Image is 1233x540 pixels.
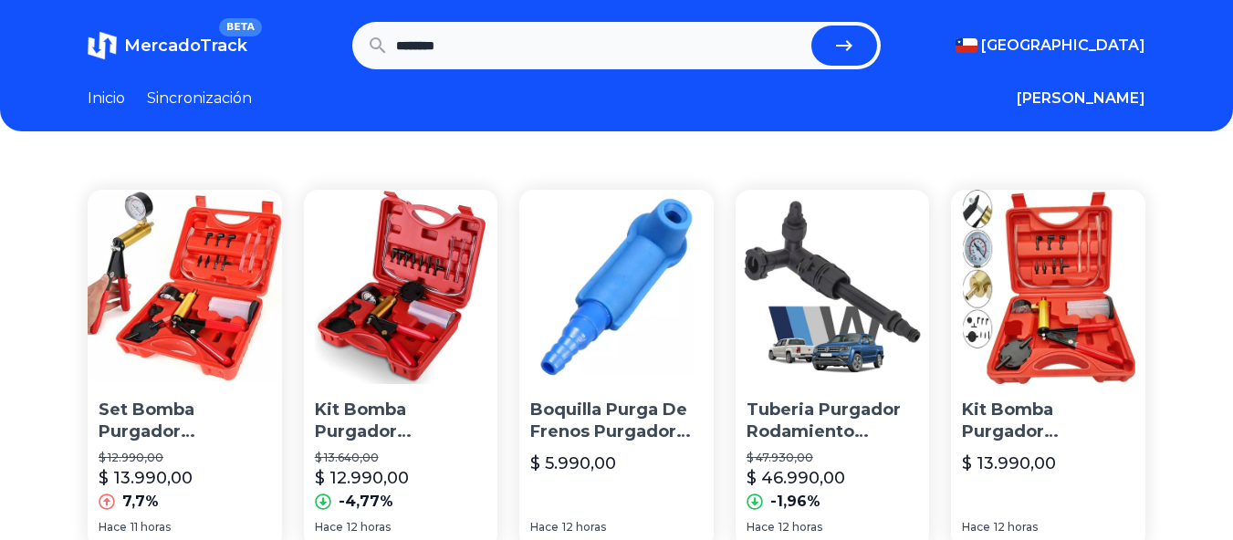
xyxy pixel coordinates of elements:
font: -4,77% [339,493,393,510]
font: [PERSON_NAME] [1017,89,1145,107]
font: $ 5.990,00 [530,453,616,473]
font: Hace [962,520,990,534]
img: Tuberia Purgador Rodamiento Empuje Embrague Amarok 2.0 Tdi [736,190,930,384]
font: MercadoTrack [124,36,247,56]
button: [GEOGRAPHIC_DATA] [956,35,1145,57]
font: Sincronización [147,89,252,107]
font: -1,96% [770,493,820,510]
img: Set Bomba Purgador Sangrador De Frenos Prueba De Vacío [88,190,282,384]
font: 12 horas [778,520,822,534]
img: Chile [956,38,977,53]
img: MercadoTrack [88,31,117,60]
font: 12 horas [347,520,391,534]
font: $ 47.930,00 [747,451,813,464]
img: Kit Bomba Purgador Sangrador De Frenos Purgador Frenos [951,190,1145,384]
font: Hace [99,520,127,534]
font: Hace [747,520,775,534]
font: 11 horas [131,520,171,534]
font: $ 46.990,00 [747,468,845,488]
font: Kit Bomba Purgador Sangrador De Frenos Purgador Frenos [315,400,461,510]
font: Set Bomba Purgador Sangrador De Frenos Prueba De Vacío [99,400,254,510]
button: [PERSON_NAME] [1017,88,1145,109]
font: Inicio [88,89,125,107]
font: $ 13.990,00 [99,468,193,488]
img: Boquilla Purga De Frenos Purgador Auto Y Moto Automotriz [519,190,714,384]
font: $ 12.990,00 [99,451,163,464]
font: Kit Bomba Purgador Sangrador De Frenos Purgador Frenos [962,400,1108,510]
font: 7,7% [122,493,159,510]
font: Boquilla Purga De Frenos Purgador Auto Y Moto Automotriz [530,400,691,487]
font: $ 13.640,00 [315,451,379,464]
a: MercadoTrackBETA [88,31,247,60]
font: 12 horas [562,520,606,534]
font: $ 12.990,00 [315,468,409,488]
font: 12 horas [994,520,1038,534]
font: Hace [530,520,559,534]
font: [GEOGRAPHIC_DATA] [981,36,1145,54]
a: Sincronización [147,88,252,109]
font: BETA [226,21,255,33]
font: Tuberia Purgador Rodamiento Empuje Embrague Amarok 2.0 Tdi [747,400,907,487]
a: Inicio [88,88,125,109]
img: Kit Bomba Purgador Sangrador De Frenos Purgador Frenos [304,190,498,384]
font: Hace [315,520,343,534]
font: $ 13.990,00 [962,453,1056,473]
